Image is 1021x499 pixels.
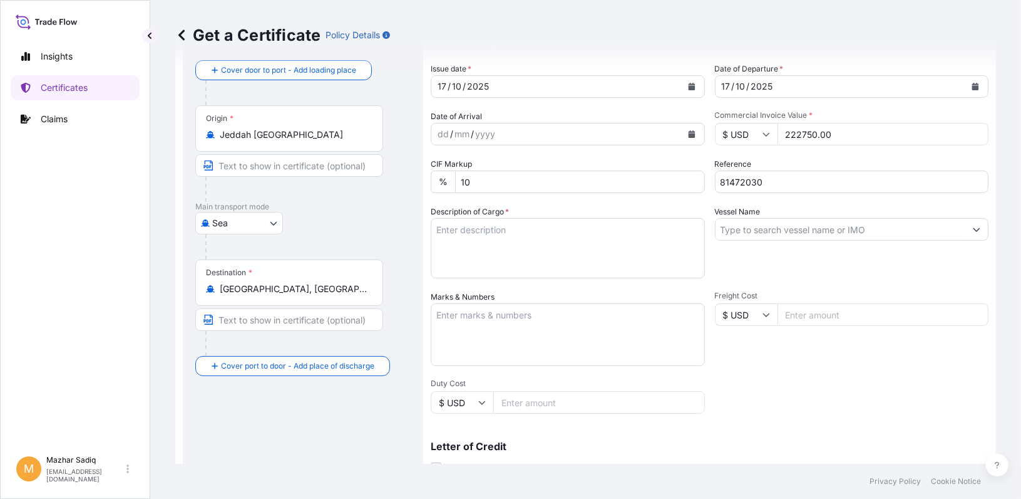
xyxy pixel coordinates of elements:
[436,79,448,94] div: day,
[455,171,705,193] input: Enter percentage between 0 and 10%
[450,127,453,142] div: /
[24,463,34,475] span: M
[431,441,988,451] p: Letter of Credit
[750,79,774,94] div: year,
[221,64,356,76] span: Cover door to port - Add loading place
[474,127,496,142] div: year,
[431,171,455,193] div: %
[447,462,589,475] span: This shipment has a letter of credit
[41,81,88,94] p: Certificates
[195,212,283,234] button: Select transport
[46,468,124,483] p: [EMAIL_ADDRESS][DOMAIN_NAME]
[931,476,981,486] a: Cookie Notice
[431,379,705,389] span: Duty Cost
[721,79,732,94] div: day,
[431,110,482,123] span: Date of Arrival
[493,391,705,414] input: Enter amount
[471,127,474,142] div: /
[747,79,750,94] div: /
[175,25,321,45] p: Get a Certificate
[195,202,411,212] p: Main transport mode
[195,60,372,80] button: Cover door to port - Add loading place
[326,29,380,41] p: Policy Details
[11,44,140,69] a: Insights
[870,476,921,486] a: Privacy Policy
[777,303,989,326] input: Enter amount
[431,206,509,218] label: Description of Cargo
[735,79,747,94] div: month,
[212,217,228,229] span: Sea
[220,129,367,141] input: Origin
[206,268,252,278] div: Destination
[965,218,988,241] button: Show suggestions
[466,79,490,94] div: year,
[206,113,233,123] div: Origin
[716,218,966,241] input: Type to search vessel name or IMO
[195,308,383,331] input: Text to appear on certificate
[715,110,989,120] span: Commercial Invoice Value
[451,79,463,94] div: month,
[41,50,73,63] p: Insights
[682,124,702,144] button: Calendar
[195,356,390,376] button: Cover port to door - Add place of discharge
[436,127,450,142] div: day,
[448,79,451,94] div: /
[11,107,140,132] a: Claims
[463,79,466,94] div: /
[965,76,985,97] button: Calendar
[715,158,752,171] label: Reference
[732,79,735,94] div: /
[715,291,989,301] span: Freight Cost
[715,171,989,193] input: Enter booking reference
[220,283,367,295] input: Destination
[41,113,68,125] p: Claims
[431,291,495,303] label: Marks & Numbers
[715,206,761,218] label: Vessel Name
[195,154,383,177] input: Text to appear on certificate
[11,75,140,100] a: Certificates
[682,76,702,97] button: Calendar
[46,455,124,465] p: Mazhar Sadiq
[453,127,471,142] div: month,
[431,158,472,171] label: CIF Markup
[221,360,374,372] span: Cover port to door - Add place of discharge
[777,123,989,145] input: Enter amount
